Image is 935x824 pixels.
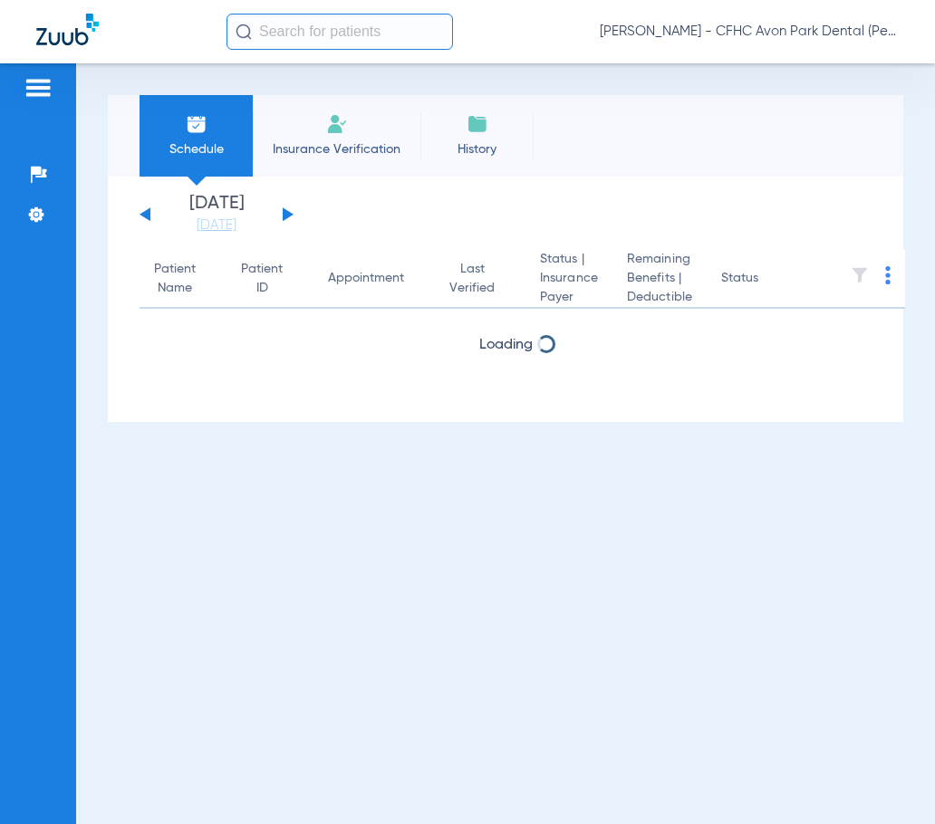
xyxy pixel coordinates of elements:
div: Appointment [328,269,420,288]
span: History [434,140,520,158]
div: Appointment [328,269,404,288]
img: History [467,113,488,135]
img: Schedule [186,113,207,135]
div: Patient ID [241,260,283,298]
a: [DATE] [162,216,271,235]
div: Last Verified [449,260,495,298]
span: Loading [479,338,533,352]
th: Status | [525,250,612,309]
div: Patient ID [241,260,299,298]
input: Search for patients [227,14,453,50]
th: Remaining Benefits | [612,250,707,309]
div: Patient Name [154,260,212,298]
div: Last Verified [449,260,511,298]
span: Insurance Verification [266,140,407,158]
div: Patient Name [154,260,196,298]
span: Insurance Payer [540,269,598,307]
span: Schedule [153,140,239,158]
img: filter.svg [851,266,869,284]
span: Deductible [627,288,692,307]
img: Manual Insurance Verification [326,113,348,135]
img: group-dot-blue.svg [885,266,891,284]
li: [DATE] [162,195,271,235]
th: Status [707,250,829,309]
img: hamburger-icon [24,77,53,99]
img: Search Icon [236,24,252,40]
span: [PERSON_NAME] - CFHC Avon Park Dental (Peds) [600,23,899,41]
img: Zuub Logo [36,14,99,45]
